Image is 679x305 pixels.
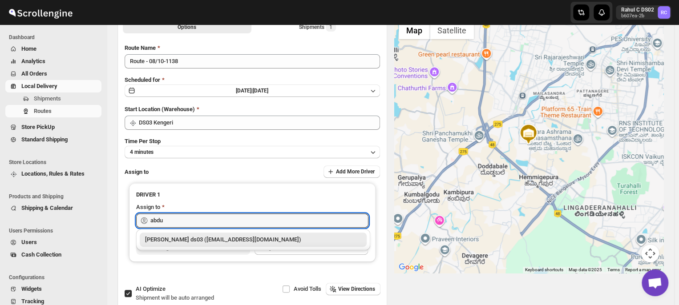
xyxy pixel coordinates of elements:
button: Shipments [5,92,101,105]
span: Route Name [125,44,156,51]
span: Shipments [34,95,61,102]
div: [PERSON_NAME] ds03 ([EMAIL_ADDRESS][DOMAIN_NAME]) [145,235,361,244]
button: Map camera controls [641,245,659,262]
span: Store Locations [9,159,102,166]
text: RC [661,10,667,16]
input: Eg: Bengaluru Route [125,54,380,68]
button: All Route Options [123,21,251,33]
div: Shipments [299,23,336,32]
span: Configurations [9,274,102,281]
button: [DATE]|[DATE] [125,84,380,97]
span: Map data ©2025 [569,267,602,272]
span: Locations, Rules & Rates [21,170,85,177]
button: Add More Driver [323,165,380,178]
button: Show satellite imagery [430,21,474,39]
span: [DATE] | [236,88,253,94]
div: Assign to [136,203,160,212]
div: Open chat [642,269,668,296]
h3: DRIVER 1 [136,190,368,199]
span: Analytics [21,58,45,64]
button: Home [5,43,101,55]
span: Home [21,45,36,52]
span: Tracking [21,298,44,305]
img: ScrollEngine [7,1,74,24]
span: Add More Driver [336,168,375,175]
span: Time Per Stop [125,138,161,144]
button: Analytics [5,55,101,68]
span: All Orders [21,70,47,77]
button: 4 minutes [125,146,380,158]
a: Open this area in Google Maps (opens a new window) [396,261,426,273]
a: Report a map error [625,267,661,272]
a: Terms (opens in new tab) [607,267,620,272]
span: Assign to [125,169,149,175]
span: Avoid Tolls [294,285,321,292]
button: Routes [5,105,101,117]
span: Shipping & Calendar [21,205,73,211]
span: Local Delivery [21,83,57,89]
span: Standard Shipping [21,136,68,143]
span: Options [178,24,196,31]
button: Shipping & Calendar [5,202,101,214]
span: Rahul C DS02 [658,6,670,19]
span: Routes [34,108,52,114]
button: Widgets [5,283,101,295]
div: All Route Options [117,36,387,283]
span: Start Location (Warehouse) [125,106,195,112]
span: 4 minutes [130,148,154,156]
span: Widgets [21,285,42,292]
span: Scheduled for [125,76,160,83]
span: 1 [329,24,332,31]
span: Users [21,239,37,245]
img: Google [396,261,426,273]
p: b607ea-2b [621,13,654,19]
button: All Orders [5,68,101,80]
button: User menu [616,5,671,20]
button: Selected Shipments [253,21,382,33]
span: Store PickUp [21,124,55,130]
input: Search location [139,116,380,130]
button: Cash Collection [5,249,101,261]
p: Rahul C DS02 [621,6,654,13]
span: Shipment will be auto arranged [136,294,214,301]
span: AI Optimize [136,285,166,292]
span: Cash Collection [21,251,61,258]
span: Users Permissions [9,227,102,234]
button: Show street map [399,21,430,39]
button: Locations, Rules & Rates [5,168,101,180]
li: Abdul Ahmed Laskar ds03 (dofesex377@dextrago.com) [136,233,370,247]
button: Users [5,236,101,249]
span: Products and Shipping [9,193,102,200]
button: Keyboard shortcuts [525,267,563,273]
span: View Directions [338,285,375,293]
span: Dashboard [9,34,102,41]
button: View Directions [326,283,380,295]
input: Search assignee [150,213,368,228]
span: [DATE] [253,88,268,94]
